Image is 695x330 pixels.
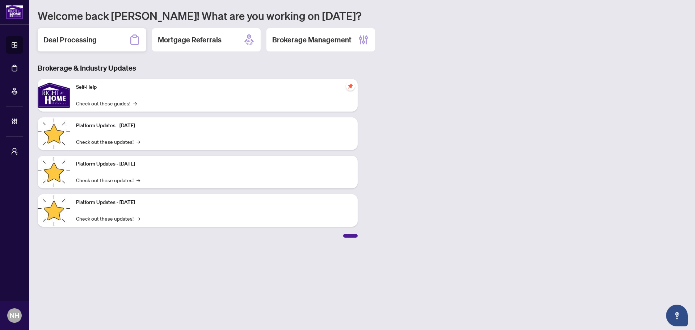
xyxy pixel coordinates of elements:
img: Platform Updates - July 21, 2025 [38,117,70,150]
h2: Brokerage Management [272,35,351,45]
img: Platform Updates - June 23, 2025 [38,194,70,227]
img: Self-Help [38,79,70,112]
p: Platform Updates - [DATE] [76,122,352,130]
span: → [136,138,140,146]
span: pushpin [346,82,355,91]
span: NH [10,310,19,321]
h2: Mortgage Referrals [158,35,222,45]
a: Check out these updates!→ [76,176,140,184]
span: → [136,214,140,222]
span: → [133,99,137,107]
h1: Welcome back [PERSON_NAME]! What are you working on [DATE]? [38,9,686,22]
img: logo [6,5,23,19]
h2: Deal Processing [43,35,97,45]
a: Check out these updates!→ [76,214,140,222]
h3: Brokerage & Industry Updates [38,63,358,73]
img: Platform Updates - July 8, 2025 [38,156,70,188]
button: Open asap [666,305,688,326]
span: user-switch [11,148,18,155]
p: Platform Updates - [DATE] [76,160,352,168]
a: Check out these guides!→ [76,99,137,107]
a: Check out these updates!→ [76,138,140,146]
p: Platform Updates - [DATE] [76,199,352,206]
p: Self-Help [76,83,352,91]
span: → [136,176,140,184]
